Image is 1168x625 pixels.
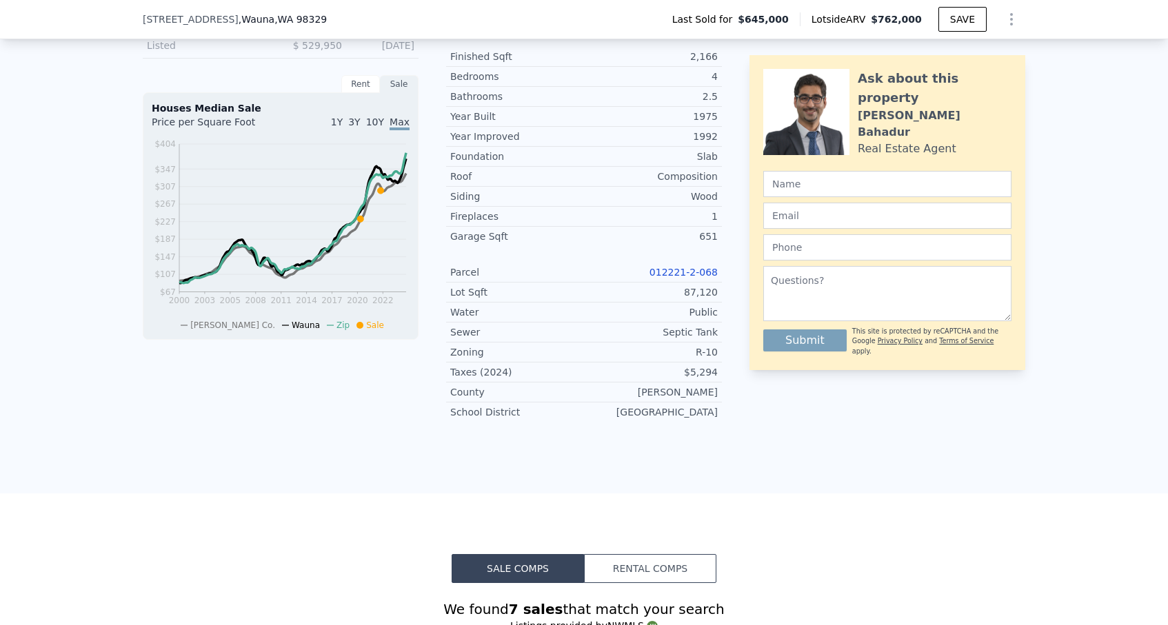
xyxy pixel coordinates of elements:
div: 87,120 [584,285,718,299]
div: Parcel [450,265,584,279]
div: We found that match your search [143,600,1025,619]
div: Rent [341,75,380,93]
input: Phone [763,234,1011,260]
span: 1Y [331,116,343,127]
tspan: 2011 [270,296,292,305]
div: Finished Sqft [450,50,584,63]
tspan: 2008 [245,296,266,305]
tspan: $307 [154,182,176,192]
button: SAVE [938,7,987,32]
span: Last Sold for [672,12,738,26]
div: 651 [584,229,718,243]
span: [PERSON_NAME] Co. [190,320,275,330]
div: Sewer [450,325,584,339]
button: Submit [763,329,847,351]
span: 10Y [366,116,384,127]
tspan: $347 [154,165,176,174]
span: , WA 98329 [274,14,327,25]
div: Public [584,305,718,319]
div: Real Estate Agent [858,141,956,157]
span: $762,000 [871,14,922,25]
div: 2.5 [584,90,718,103]
div: [DATE] [353,39,414,52]
span: [STREET_ADDRESS] [143,12,239,26]
tspan: $187 [154,234,176,244]
div: $5,294 [584,365,718,379]
div: Bedrooms [450,70,584,83]
div: Water [450,305,584,319]
div: Zoning [450,345,584,359]
div: This site is protected by reCAPTCHA and the Google and apply. [852,327,1011,356]
tspan: $147 [154,252,176,262]
div: Lot Sqft [450,285,584,299]
div: Fireplaces [450,209,584,223]
tspan: 2020 [347,296,368,305]
div: School District [450,405,584,419]
div: Ask about this property [858,69,1011,107]
div: Sale [380,75,419,93]
tspan: $404 [154,139,176,149]
tspan: 2000 [169,296,190,305]
div: Taxes (2024) [450,365,584,379]
span: Max [390,116,410,130]
div: Listed [147,39,270,52]
span: Sale [366,320,384,330]
div: [PERSON_NAME] [584,385,718,399]
div: 4 [584,70,718,83]
tspan: 2014 [296,296,317,305]
span: 3Y [348,116,360,127]
button: Show Options [998,6,1025,33]
div: County [450,385,584,399]
div: Bathrooms [450,90,584,103]
div: Slab [584,150,718,163]
div: [GEOGRAPHIC_DATA] [584,405,718,419]
div: Garage Sqft [450,229,584,243]
div: Roof [450,170,584,183]
strong: 7 sales [509,601,563,617]
span: , Wauna [239,12,327,26]
div: Year Built [450,110,584,123]
tspan: 2022 [372,296,394,305]
a: 012221-2-068 [650,267,718,278]
input: Email [763,203,1011,229]
div: Price per Square Foot [152,115,281,137]
div: Composition [584,170,718,183]
div: 1992 [584,130,718,143]
tspan: $107 [154,269,176,279]
div: R-10 [584,345,718,359]
div: 2,166 [584,50,718,63]
div: Foundation [450,150,584,163]
span: Wauna [292,320,320,330]
button: Sale Comps [452,554,584,583]
tspan: 2017 [321,296,343,305]
a: Terms of Service [939,337,994,345]
tspan: 2005 [220,296,241,305]
tspan: $67 [160,287,176,297]
div: Year Improved [450,130,584,143]
div: 1975 [584,110,718,123]
input: Name [763,171,1011,197]
tspan: $227 [154,217,176,227]
span: Lotside ARV [812,12,871,26]
span: Zip [336,320,350,330]
div: Wood [584,189,718,203]
tspan: $267 [154,199,176,209]
a: Privacy Policy [878,337,923,345]
div: 1 [584,209,718,223]
div: Septic Tank [584,325,718,339]
span: $ 529,950 [293,40,342,51]
span: $645,000 [738,12,789,26]
div: Houses Median Sale [152,101,410,115]
div: Siding [450,189,584,203]
tspan: 2003 [194,296,216,305]
div: [PERSON_NAME] Bahadur [858,107,1011,141]
button: Rental Comps [584,554,716,583]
